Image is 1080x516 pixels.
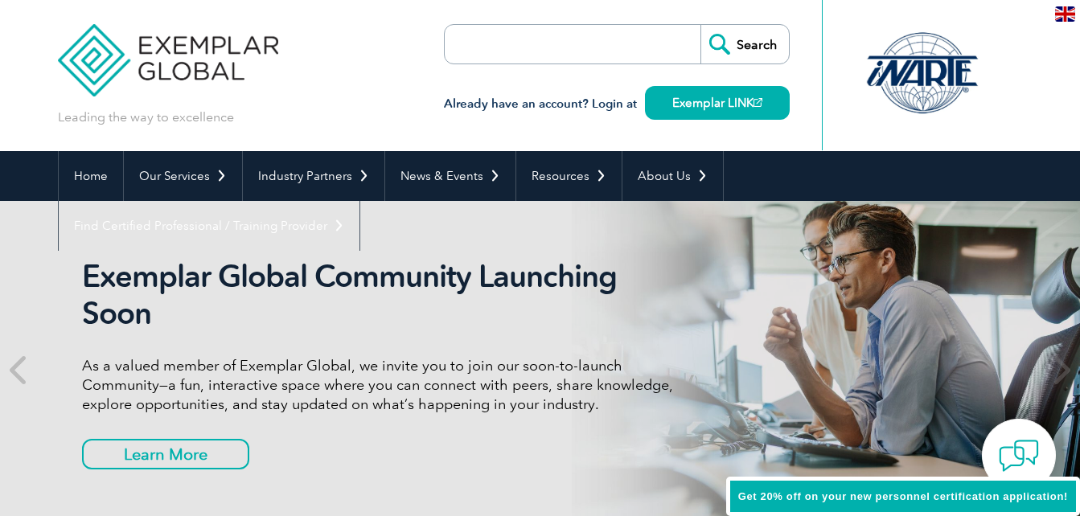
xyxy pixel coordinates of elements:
a: Find Certified Professional / Training Provider [59,201,359,251]
a: Our Services [124,151,242,201]
p: Leading the way to excellence [58,109,234,126]
a: Learn More [82,439,249,469]
a: Home [59,151,123,201]
a: News & Events [385,151,515,201]
img: en [1055,6,1075,22]
img: open_square.png [754,98,762,107]
a: Resources [516,151,622,201]
p: As a valued member of Exemplar Global, we invite you to join our soon-to-launch Community—a fun, ... [82,356,685,414]
a: Exemplar LINK [645,86,790,120]
h3: Already have an account? Login at [444,94,790,114]
a: About Us [622,151,723,201]
span: Get 20% off on your new personnel certification application! [738,490,1068,502]
img: contact-chat.png [999,436,1039,476]
h2: Exemplar Global Community Launching Soon [82,258,685,332]
input: Search [700,25,789,63]
a: Industry Partners [243,151,384,201]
